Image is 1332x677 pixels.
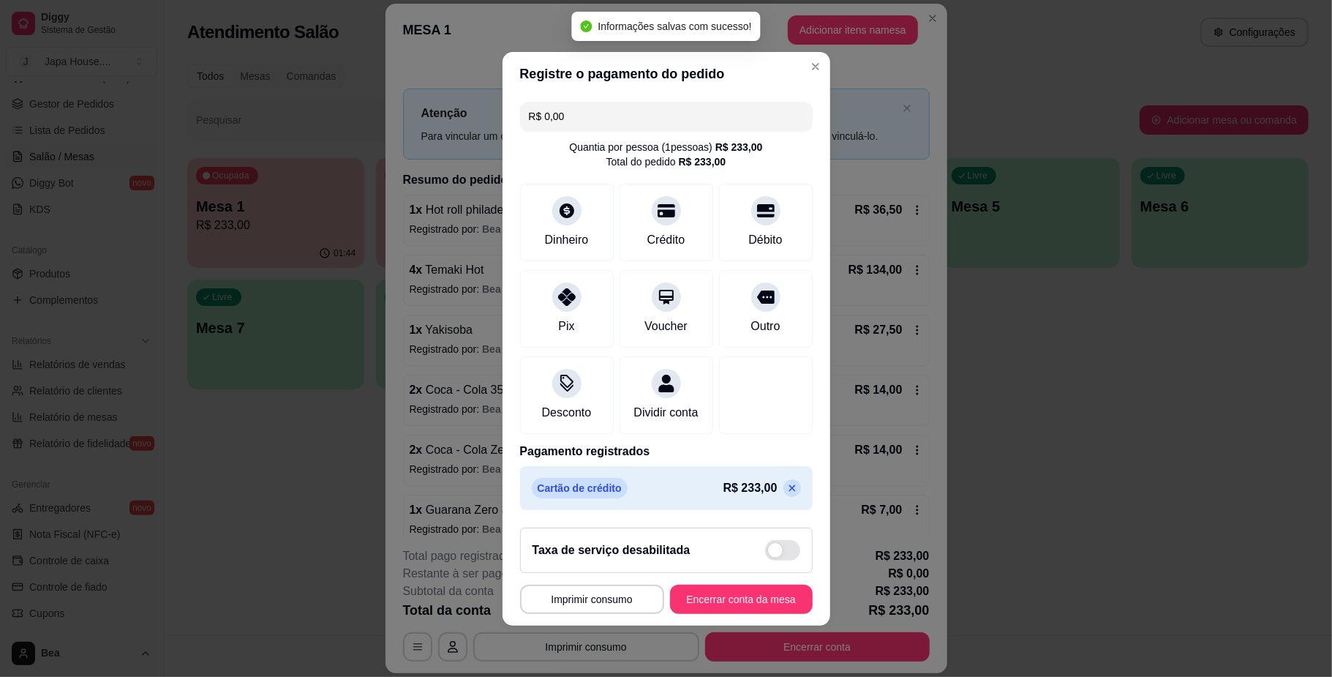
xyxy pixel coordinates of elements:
[532,478,628,498] p: Cartão de crédito
[633,404,698,422] div: Dividir conta
[529,102,804,131] input: Ex.: hambúrguer de cordeiro
[723,479,778,497] p: R$ 233,00
[520,585,664,614] button: Imprimir consumo
[748,231,782,249] div: Débito
[750,318,780,335] div: Outro
[598,20,751,32] span: Informações salvas com sucesso!
[644,318,688,335] div: Voucher
[606,154,726,169] div: Total do pedido
[545,231,589,249] div: Dinheiro
[679,154,726,169] div: R$ 233,00
[715,140,763,154] div: R$ 233,00
[570,140,763,154] div: Quantia por pessoa ( 1 pessoas)
[503,52,830,96] header: Registre o pagamento do pedido
[520,443,813,460] p: Pagamento registrados
[670,585,813,614] button: Encerrar conta da mesa
[558,318,574,335] div: Pix
[804,55,827,78] button: Close
[647,231,685,249] div: Crédito
[533,542,691,559] h2: Taxa de serviço desabilitada
[580,20,592,32] span: check-circle
[542,404,592,422] div: Desconto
